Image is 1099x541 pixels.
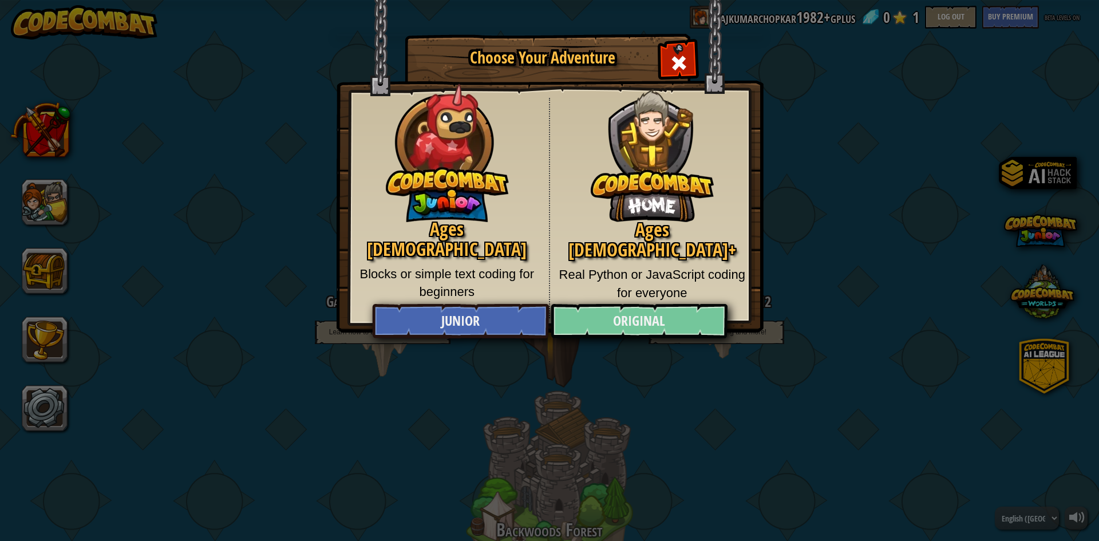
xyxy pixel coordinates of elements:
[386,76,509,222] img: CodeCombat Junior hero character
[425,49,660,67] h1: Choose Your Adventure
[354,219,540,259] h2: Ages [DEMOGRAPHIC_DATA]
[591,72,714,222] img: CodeCombat Original hero character
[661,44,697,80] div: Close modal
[372,304,548,338] a: Junior
[551,304,727,338] a: Original
[559,266,746,302] p: Real Python or JavaScript coding for everyone
[559,220,746,260] h2: Ages [DEMOGRAPHIC_DATA]+
[354,265,540,301] p: Blocks or simple text coding for beginners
